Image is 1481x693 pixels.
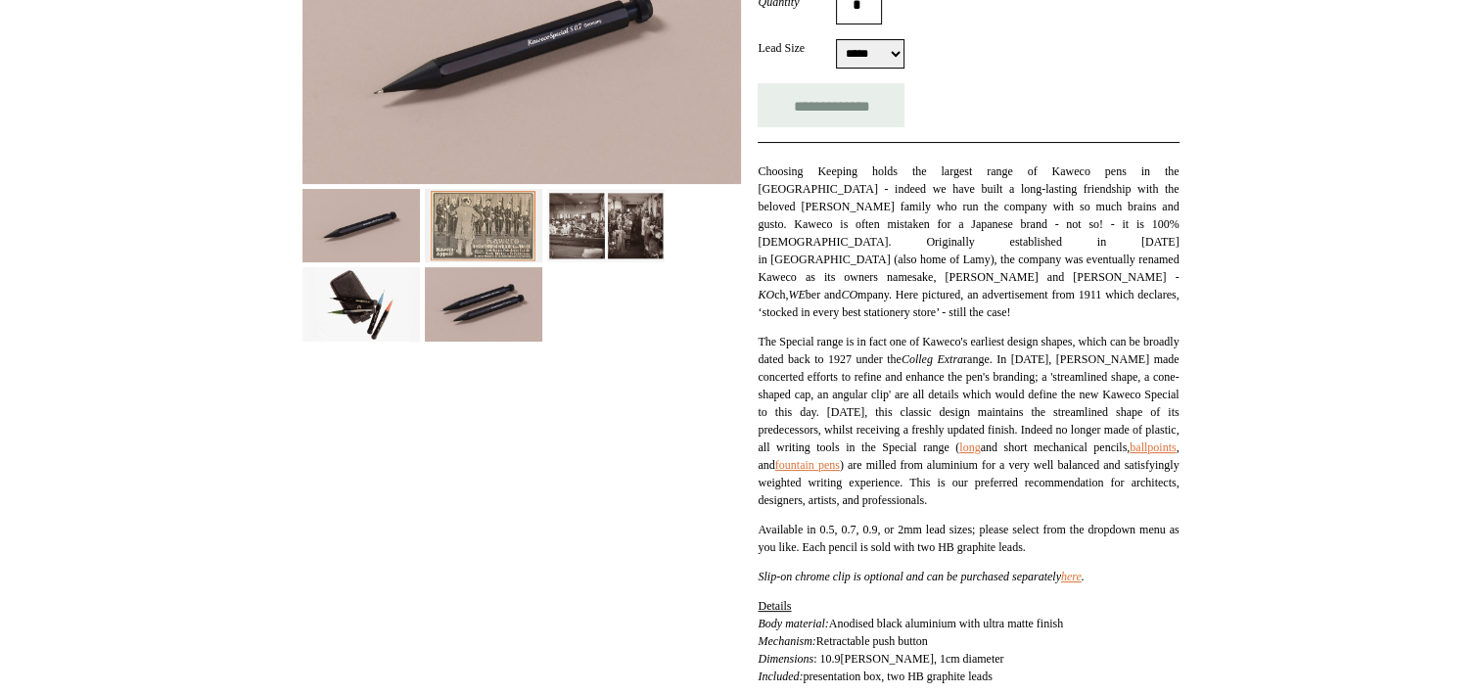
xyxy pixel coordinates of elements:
img: Aluminium Black Kaweco Special Short Mechanical Pencil [425,189,542,262]
p: Anodised black aluminium with ultra matte finish Retractable push button : 10.9[PERSON_NAME], 1cm... [758,597,1179,685]
em: Body material: [758,617,828,630]
i: CO [841,288,857,301]
a: ballpoints [1130,440,1176,454]
em: Colleg Extra [902,352,963,366]
span: mpany. Here pictured, an advertisement from 1911 which declares, ‘stocked in every best stationer... [758,288,1179,319]
em: Included: [758,670,803,683]
em: Mechanism: [758,634,815,648]
label: Lead Size [758,39,836,57]
p: Available in 0.5, 0.7, 0.9, or 2mm lead sizes; please select from the dropdown menu as you like. ... [758,521,1179,556]
a: fountain pens [775,458,840,472]
i: KO [758,288,774,301]
em: Dimensions [758,652,813,666]
a: long [959,440,980,454]
p: The Special range is in fact one of Kaweco's earliest design shapes, which can be broadly dated b... [758,333,1179,509]
span: ber and [806,288,842,301]
i: WE [788,288,805,301]
span: Details [758,599,791,613]
a: here [1061,570,1082,583]
span: ch, [774,288,788,301]
img: Aluminium Black Kaweco Special Short Mechanical Pencil [547,189,665,262]
em: Slip-on chrome clip is optional and can be purchased separately . [758,570,1084,583]
img: Aluminium Black Kaweco Special Short Mechanical Pencil [302,189,420,262]
span: Choosing Keeping holds the largest range of Kaweco pens in the [GEOGRAPHIC_DATA] - indeed we have... [758,164,1179,284]
img: Aluminium Black Kaweco Special Short Mechanical Pencil [302,267,420,341]
img: Aluminium Black Kaweco Special Short Mechanical Pencil [425,267,542,341]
